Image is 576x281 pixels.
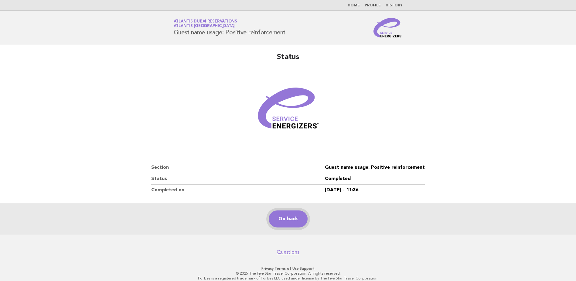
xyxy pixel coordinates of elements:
a: Profile [365,4,381,7]
dd: Guest name usage: Positive reinforcement [325,162,425,173]
dd: [DATE] - 11:36 [325,185,425,196]
dt: Status [151,173,325,185]
h1: Guest name usage: Positive reinforcement [174,20,285,36]
a: Terms of Use [274,266,299,271]
dt: Completed on [151,185,325,196]
dd: Completed [325,173,425,185]
p: · · [102,266,474,271]
a: Support [300,266,315,271]
span: Atlantis [GEOGRAPHIC_DATA] [174,24,235,28]
p: © 2025 The Five Star Travel Corporation. All rights reserved. [102,271,474,276]
dt: Section [151,162,325,173]
img: Service Energizers [373,18,403,37]
a: Questions [277,249,299,255]
a: Home [348,4,360,7]
a: Go back [269,210,308,227]
a: Privacy [261,266,274,271]
img: Verified [252,75,325,147]
p: Forbes is a registered trademark of Forbes LLC used under license by The Five Star Travel Corpora... [102,276,474,281]
a: Atlantis Dubai ReservationsAtlantis [GEOGRAPHIC_DATA] [174,19,237,28]
a: History [386,4,403,7]
h2: Status [151,52,425,67]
